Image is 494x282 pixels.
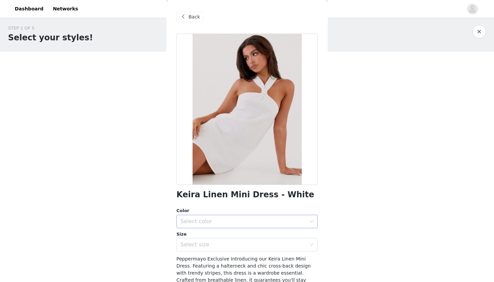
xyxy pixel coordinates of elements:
[176,231,318,238] div: Size
[176,190,314,199] h1: Keira Linen Mini Dress - White
[310,243,314,247] i: icon: down
[8,32,93,44] h1: Select your styles!
[49,1,82,16] a: Networks
[469,4,476,14] div: avatar
[180,241,306,248] div: Select size
[176,207,318,214] div: Color
[189,13,200,21] span: Back
[8,25,93,32] div: STEP 1 OF 5
[180,218,306,225] div: Select color
[310,219,314,224] i: icon: down
[11,1,47,16] a: Dashboard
